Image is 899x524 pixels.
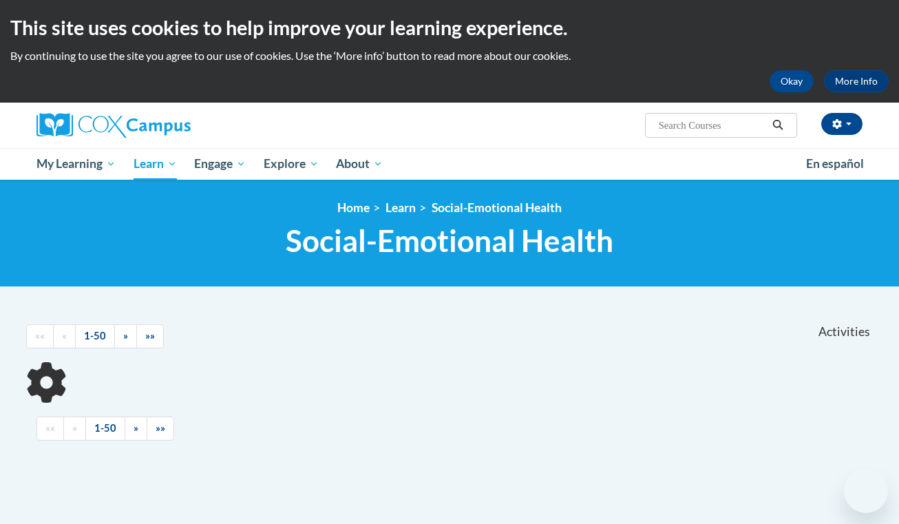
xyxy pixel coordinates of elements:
[134,156,177,172] span: Learn
[336,156,383,172] span: About
[16,148,883,180] div: Main menu
[770,70,814,92] button: Okay
[385,200,416,215] a: Learn
[26,324,54,348] a: Begining
[432,200,562,215] a: Social-Emotional Health
[123,330,128,342] span: »
[806,156,864,171] span: En español
[36,417,64,441] a: Begining
[36,113,191,138] img: Cox Campus
[185,148,255,180] a: Engage
[145,330,155,342] span: »»
[768,117,788,134] button: Search
[264,156,319,172] span: Explore
[844,469,888,513] iframe: Button to launch messaging window
[10,14,889,41] h2: This site uses cookies to help improve your learning experience.
[818,324,870,339] span: Activities
[35,330,45,342] span: ««
[821,113,863,135] button: Account Settings
[255,148,328,180] a: Explore
[125,417,147,441] a: Next
[147,417,174,441] a: End
[36,113,298,138] a: Cox Campus
[136,324,164,348] a: End
[45,422,55,434] span: ««
[286,222,613,259] span: Social-Emotional Health
[134,422,138,434] span: »
[75,324,115,348] a: 1-50
[62,330,67,342] span: «
[10,48,889,63] p: By continuing to use the site you agree to our use of cookies. Use the ‘More info’ button to read...
[72,422,77,434] span: «
[53,324,76,348] a: Previous
[156,422,165,434] span: »»
[63,417,86,441] a: Previous
[194,156,246,172] span: Engage
[824,70,889,92] a: More Info
[797,149,873,178] a: En español
[328,148,392,180] a: About
[85,417,125,441] a: 1-50
[337,200,370,215] a: Home
[657,117,768,134] input: Search Courses
[36,156,116,172] span: My Learning
[28,148,125,180] a: My Learning
[125,148,186,180] a: Learn
[114,324,137,348] a: Next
